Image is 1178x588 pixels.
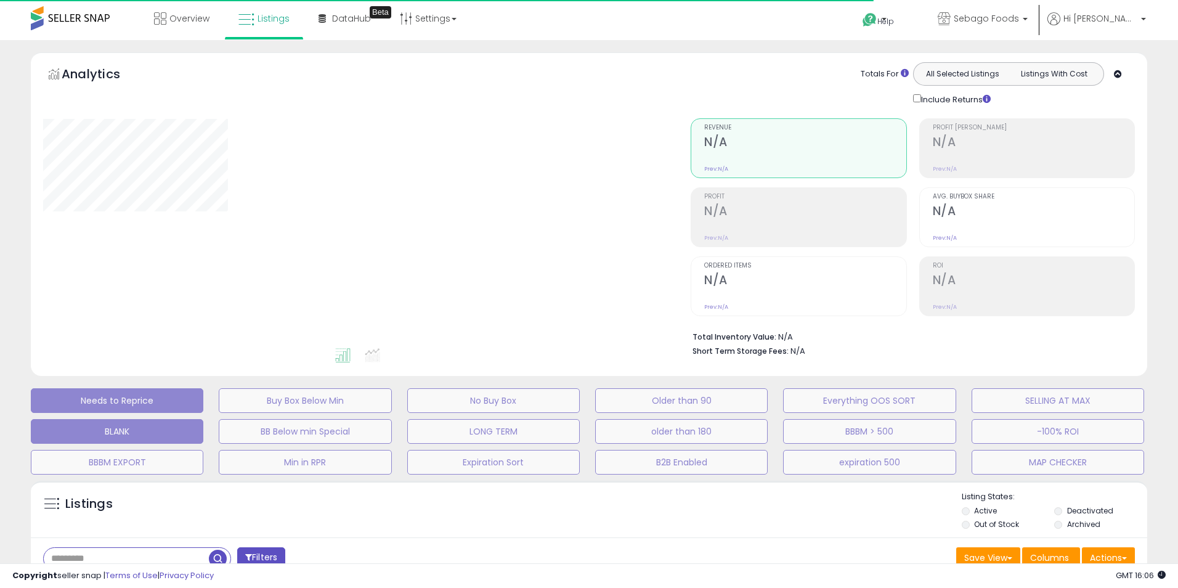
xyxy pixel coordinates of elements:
[12,570,214,582] div: seller snap | |
[704,125,906,131] span: Revenue
[933,135,1134,152] h2: N/A
[370,6,391,18] div: Tooltip anchor
[704,273,906,290] h2: N/A
[704,135,906,152] h2: N/A
[904,92,1005,106] div: Include Returns
[407,450,580,475] button: Expiration Sort
[933,273,1134,290] h2: N/A
[933,234,957,242] small: Prev: N/A
[704,204,906,221] h2: N/A
[407,388,580,413] button: No Buy Box
[972,388,1144,413] button: SELLING AT MAX
[972,450,1144,475] button: MAP CHECKER
[31,450,203,475] button: BBBM EXPORT
[862,12,877,28] i: Get Help
[783,450,956,475] button: expiration 500
[693,329,1126,343] li: N/A
[693,346,789,356] b: Short Term Storage Fees:
[853,3,918,40] a: Help
[332,12,371,25] span: DataHub
[12,570,57,581] strong: Copyright
[933,263,1134,269] span: ROI
[169,12,209,25] span: Overview
[693,332,776,342] b: Total Inventory Value:
[933,125,1134,131] span: Profit [PERSON_NAME]
[31,388,203,413] button: Needs to Reprice
[258,12,290,25] span: Listings
[704,194,906,200] span: Profit
[595,419,768,444] button: older than 180
[704,263,906,269] span: Ordered Items
[1063,12,1137,25] span: Hi [PERSON_NAME]
[783,388,956,413] button: Everything OOS SORT
[933,165,957,173] small: Prev: N/A
[219,450,391,475] button: Min in RPR
[877,16,894,27] span: Help
[933,194,1134,200] span: Avg. Buybox Share
[704,234,728,242] small: Prev: N/A
[595,450,768,475] button: B2B Enabled
[704,165,728,173] small: Prev: N/A
[933,303,957,311] small: Prev: N/A
[917,66,1009,82] button: All Selected Listings
[219,419,391,444] button: BB Below min Special
[1047,12,1146,40] a: Hi [PERSON_NAME]
[31,419,203,444] button: BLANK
[783,419,956,444] button: BBBM > 500
[972,419,1144,444] button: -100% ROI
[407,419,580,444] button: LONG TERM
[1008,66,1100,82] button: Listings With Cost
[704,303,728,311] small: Prev: N/A
[595,388,768,413] button: Older than 90
[219,388,391,413] button: Buy Box Below Min
[790,345,805,357] span: N/A
[933,204,1134,221] h2: N/A
[861,68,909,80] div: Totals For
[62,65,144,86] h5: Analytics
[954,12,1019,25] span: Sebago Foods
